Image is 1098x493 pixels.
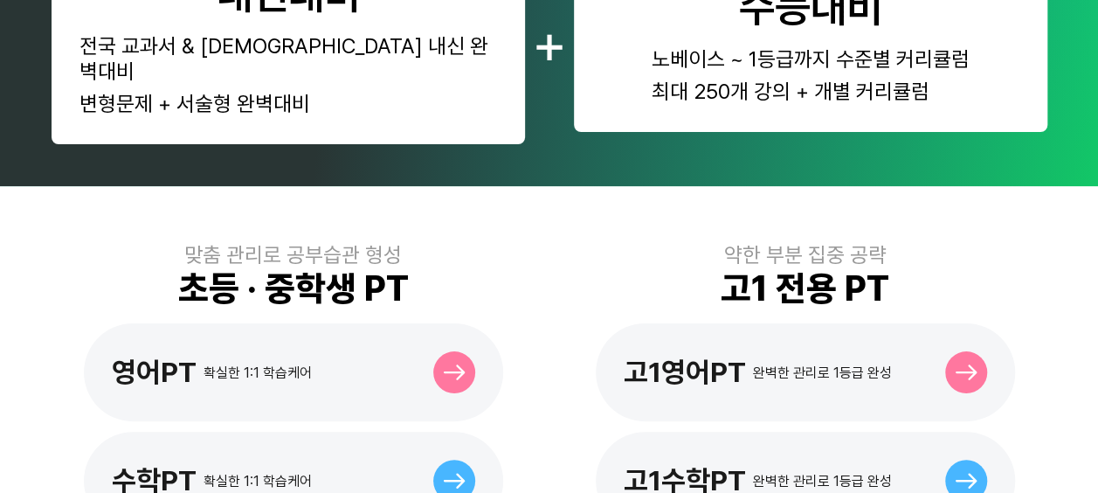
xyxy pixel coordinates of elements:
[753,365,892,381] div: 완벽한 관리로 1등급 완성
[178,267,409,309] div: 초등 · 중학생 PT
[532,10,567,76] div: +
[753,473,892,490] div: 완벽한 관리로 1등급 완성
[79,33,497,84] div: 전국 교과서 & [DEMOGRAPHIC_DATA] 내신 완벽대비
[721,267,889,309] div: 고1 전용 PT
[184,242,402,267] div: 맞춤 관리로 공부습관 형성
[204,473,312,490] div: 확실한 1:1 학습케어
[204,365,312,381] div: 확실한 1:1 학습케어
[724,242,887,267] div: 약한 부분 집중 공략
[624,356,746,389] div: 고1영어PT
[652,46,970,72] div: 노베이스 ~ 1등급까지 수준별 커리큘럼
[112,356,197,389] div: 영어PT
[652,79,970,104] div: 최대 250개 강의 + 개별 커리큘럼
[79,91,497,116] div: 변형문제 + 서술형 완벽대비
